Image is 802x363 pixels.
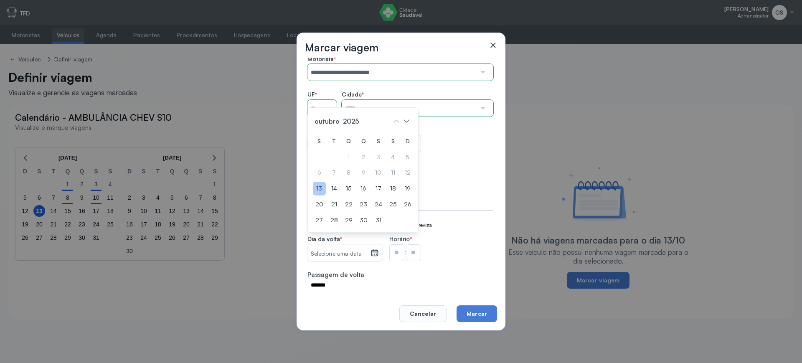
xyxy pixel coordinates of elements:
[401,182,414,195] div: 19
[342,91,364,98] span: Cidade
[307,91,317,98] span: UF
[313,135,326,148] div: S
[372,198,385,211] div: 24
[311,250,367,258] small: Selecione uma data
[343,135,355,148] div: Q
[372,135,385,148] div: S
[307,55,336,63] span: Motorista
[307,235,342,243] span: Dia da volta
[387,182,399,195] div: 18
[357,198,370,211] div: 23
[328,135,340,148] div: T
[372,213,385,227] div: 31
[328,198,340,211] div: 21
[389,244,421,261] div: :
[343,213,355,227] div: 29
[401,135,414,148] div: D
[313,213,326,227] div: 27
[372,182,385,195] div: 17
[313,182,326,195] div: 13
[387,135,399,148] div: S
[341,115,361,127] span: 2025
[328,213,340,227] div: 28
[401,198,414,211] div: 26
[357,135,370,148] div: Q
[389,235,410,242] span: Horário
[343,198,355,211] div: 22
[457,305,497,322] button: Marcar
[357,213,370,227] div: 30
[307,271,364,279] span: Passagem de volta
[313,115,341,127] span: outubro
[305,41,378,54] h3: Marcar viagem
[387,198,399,211] div: 25
[357,182,370,195] div: 16
[343,182,355,195] div: 15
[328,182,340,195] div: 14
[313,198,326,211] div: 20
[399,305,447,322] button: Cancelar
